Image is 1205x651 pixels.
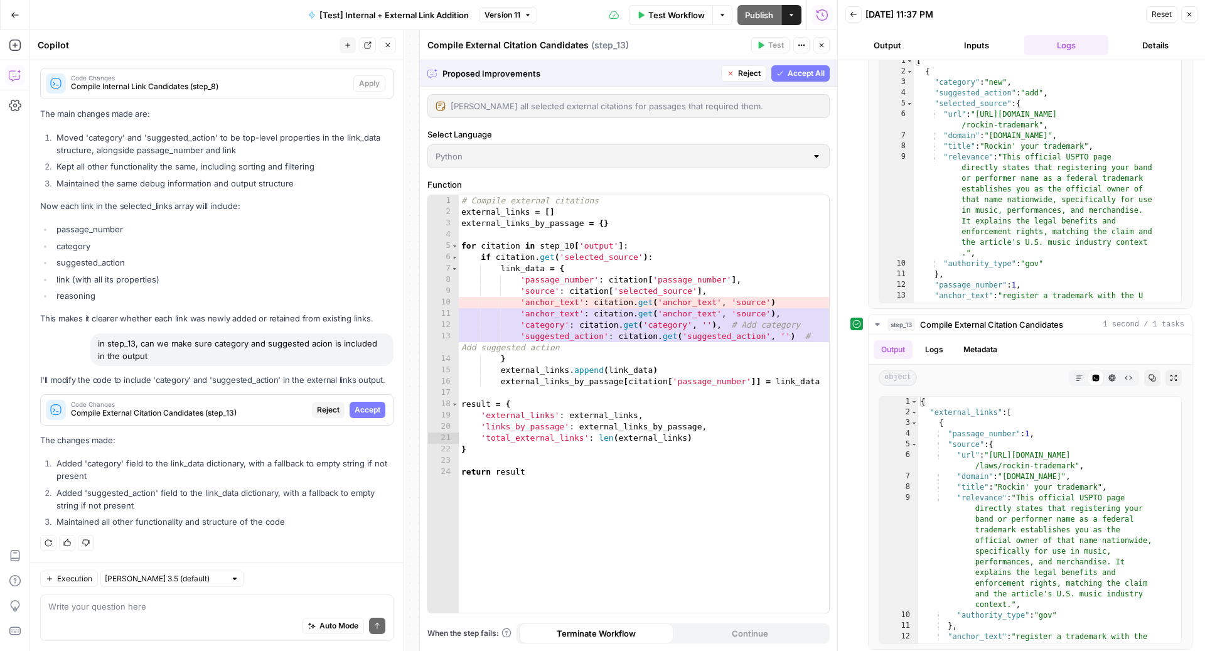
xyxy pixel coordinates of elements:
div: 14 [428,353,459,365]
li: Added 'category' field to the link_data dictionary, with a fallback to empty string if not present [53,457,394,482]
div: 13 [879,291,914,312]
div: 4 [879,429,918,439]
div: 3 [879,418,918,429]
div: 6 [879,450,918,471]
a: When the step fails: [427,628,511,639]
span: Apply [359,78,380,89]
div: 8 [879,482,918,493]
span: Toggle code folding, rows 7 through 14 [451,263,458,274]
span: object [879,370,917,386]
input: Claude Sonnet 3.5 (default) [105,573,225,585]
div: 5 [879,439,918,450]
button: Auto Mode [303,618,364,634]
div: 21 [428,433,459,444]
span: Toggle code folding, rows 6 through 16 [451,252,458,263]
div: 24 [428,466,459,478]
span: Toggle code folding, rows 1 through 678 [906,56,913,67]
p: This makes it clearer whether each link was newly added or retained from existing links. [40,312,394,325]
span: Accept All [788,68,825,79]
span: Reset [1152,9,1172,20]
span: Toggle code folding, rows 2 through 14 [906,67,913,77]
button: Reject [721,65,766,82]
span: Test [768,40,784,51]
label: Function [427,178,830,191]
div: 1 [879,397,918,407]
textarea: [PERSON_NAME] all selected external citations for passages that required them. [451,100,822,112]
li: Kept all other functionality the same, including sorting and filtering [53,160,394,173]
div: 4 [428,229,459,240]
button: 1 second / 1 tasks [869,315,1192,335]
li: Added 'suggested_action' field to the link_data dictionary, with a fallback to empty string if no... [53,487,394,512]
div: 18 [428,399,459,410]
div: 12 [879,280,914,291]
span: Reject [317,404,340,416]
div: 3 [879,77,914,88]
span: Toggle code folding, rows 18 through 22 [451,399,458,410]
input: Python [436,150,806,163]
div: 7 [428,263,459,274]
span: Toggle code folding, rows 5 through 16 [451,240,458,252]
div: 8 [428,274,459,286]
span: [Test] Internal + External Link Addition [319,9,469,21]
span: Continue [732,627,768,640]
div: 1 [879,56,914,67]
span: Accept [355,404,380,416]
span: ( step_13 ) [591,39,629,51]
div: 9 [428,286,459,297]
div: 2 [428,207,459,218]
span: Compile External Citation Candidates (step_13) [71,407,307,419]
div: 2 [879,67,914,77]
div: 11 [879,621,918,632]
span: Test Workflow [648,9,705,21]
span: Toggle code folding, rows 2 through 575 [911,407,918,418]
p: The changes made: [40,434,394,447]
button: Reject [312,402,345,418]
button: [Test] Internal + External Link Addition [301,5,476,25]
button: Version 11 [479,7,537,23]
button: Details [1113,35,1197,55]
span: Code Changes [71,401,307,407]
div: 8 [879,141,914,152]
span: 1 second / 1 tasks [1103,319,1184,330]
div: 5 [879,99,914,109]
button: Test Workflow [629,5,712,25]
button: Metadata [956,340,1005,359]
div: Copilot [38,39,336,51]
span: Reject [738,68,761,79]
button: Inputs [935,35,1019,55]
div: 7 [879,471,918,482]
div: 9 [879,152,914,259]
button: Accept All [771,65,830,82]
div: 9 [879,493,918,610]
span: Execution [57,573,92,584]
li: reasoning [53,289,394,302]
div: 17 [428,387,459,399]
div: 15 [428,365,459,376]
li: suggested_action [53,256,394,269]
div: in step_13, can we make sure category and suggested acion is included in the output [90,333,394,366]
span: Code Changes [71,75,348,81]
button: Publish [737,5,781,25]
span: Publish [745,9,773,21]
div: 11 [879,269,914,280]
span: Toggle code folding, rows 5 through 11 [911,439,918,450]
div: 20 [428,421,459,433]
span: Compile External Citation Candidates [920,318,1063,331]
span: Toggle code folding, rows 5 through 11 [906,99,913,109]
button: Continue [673,623,828,643]
button: Logs [918,340,951,359]
li: Maintained the same debug information and output structure [53,177,394,190]
button: Output [845,35,929,55]
div: 16 [428,376,459,387]
p: I'll modify the code to include 'category' and 'suggested_action' in the external links output. [40,374,394,387]
span: Auto Mode [319,620,358,632]
div: 10 [879,610,918,621]
div: 10 [428,297,459,308]
div: Compile External Citation Candidates [427,39,747,51]
div: 12 [428,320,459,331]
div: 3 [428,218,459,229]
div: 13 [428,331,459,353]
button: Execution [40,571,98,587]
button: Logs [1024,35,1108,55]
